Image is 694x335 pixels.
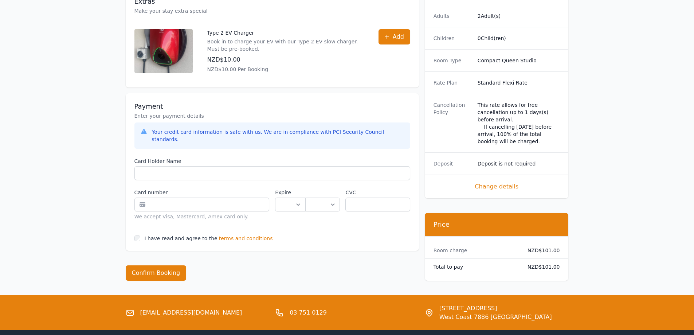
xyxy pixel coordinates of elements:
p: Make your stay extra special [134,7,410,15]
p: NZD$10.00 [207,55,364,64]
button: Confirm Booking [126,265,187,281]
div: This rate allows for free cancellation up to 1 days(s) before arrival. If cancelling [DATE] befor... [478,101,560,145]
dd: Standard Flexi Rate [478,79,560,86]
dd: NZD$101.00 [522,263,560,270]
div: We accept Visa, Mastercard, Amex card only. [134,213,270,220]
label: CVC [345,189,410,196]
p: NZD$10.00 Per Booking [207,66,364,73]
span: West Coast 7886 [GEOGRAPHIC_DATA] [439,313,552,322]
div: Your credit card information is safe with us. We are in compliance with PCI Security Council stan... [152,128,404,143]
button: Add [379,29,410,44]
dd: 2 Adult(s) [478,12,560,20]
dd: Deposit is not required [478,160,560,167]
dt: Deposit [434,160,472,167]
dt: Room charge [434,247,516,254]
dt: Total to pay [434,263,516,270]
p: Enter your payment details [134,112,410,120]
label: I have read and agree to the [145,235,217,241]
a: 03 751 0129 [290,308,327,317]
span: [STREET_ADDRESS] [439,304,552,313]
dd: Compact Queen Studio [478,57,560,64]
a: [EMAIL_ADDRESS][DOMAIN_NAME] [140,308,242,317]
img: Type 2 EV Charger [134,29,193,73]
label: Card Holder Name [134,157,410,165]
label: Card number [134,189,270,196]
dt: Adults [434,12,472,20]
span: Add [393,32,404,41]
dt: Room Type [434,57,472,64]
dd: 0 Child(ren) [478,35,560,42]
span: terms and conditions [219,235,273,242]
label: . [305,189,340,196]
p: Book in to charge your EV with our Type 2 EV slow charger. Must be pre-booked. [207,38,364,52]
label: Expire [275,189,305,196]
h3: Payment [134,102,410,111]
dt: Rate Plan [434,79,472,86]
p: Type 2 EV Charger [207,29,364,36]
h3: Price [434,220,560,229]
span: Change details [434,182,560,191]
dd: NZD$101.00 [522,247,560,254]
dt: Cancellation Policy [434,101,472,145]
dt: Children [434,35,472,42]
